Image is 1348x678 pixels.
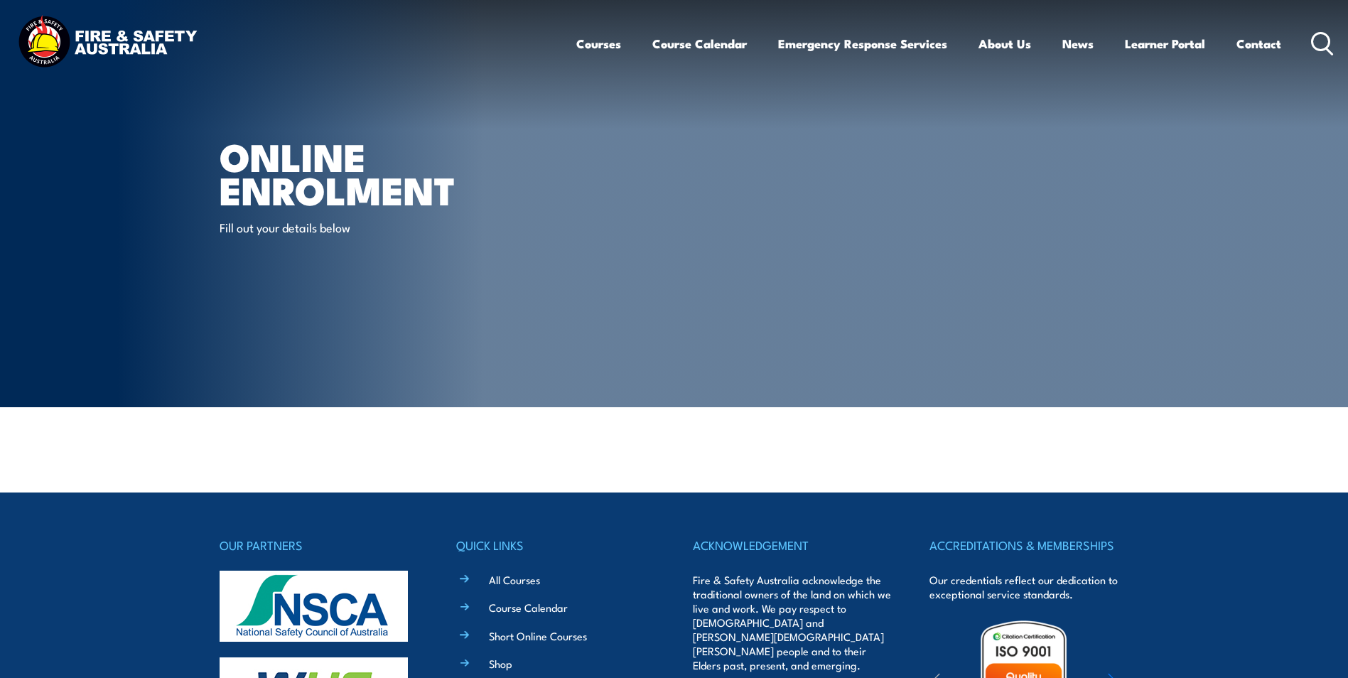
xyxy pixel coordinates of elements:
[1062,25,1094,63] a: News
[693,535,892,555] h4: ACKNOWLEDGEMENT
[220,571,408,642] img: nsca-logo-footer
[929,573,1128,601] p: Our credentials reflect our dedication to exceptional service standards.
[652,25,747,63] a: Course Calendar
[1125,25,1205,63] a: Learner Portal
[489,572,540,587] a: All Courses
[1236,25,1281,63] a: Contact
[220,535,419,555] h4: OUR PARTNERS
[220,139,571,205] h1: Online Enrolment
[778,25,947,63] a: Emergency Response Services
[456,535,655,555] h4: QUICK LINKS
[220,219,479,235] p: Fill out your details below
[489,628,587,643] a: Short Online Courses
[929,535,1128,555] h4: ACCREDITATIONS & MEMBERSHIPS
[576,25,621,63] a: Courses
[489,656,512,671] a: Shop
[693,573,892,672] p: Fire & Safety Australia acknowledge the traditional owners of the land on which we live and work....
[978,25,1031,63] a: About Us
[489,600,568,615] a: Course Calendar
